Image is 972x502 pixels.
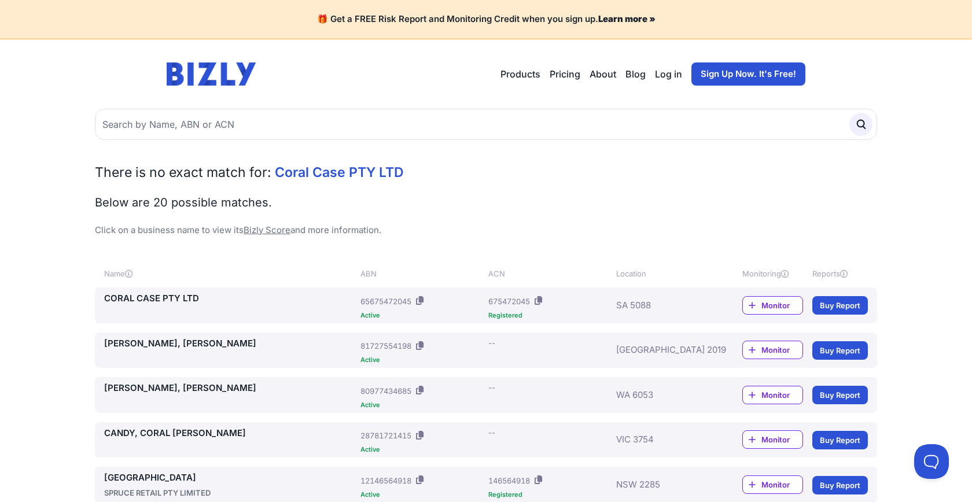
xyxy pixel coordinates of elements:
div: Registered [488,312,612,319]
a: Buy Report [812,296,868,315]
a: Sign Up Now. It's Free! [691,62,805,86]
p: Click on a business name to view its and more information. [95,224,877,237]
div: -- [488,427,495,438]
div: Active [360,446,484,453]
div: Registered [488,492,612,498]
a: Monitor [742,296,803,315]
a: CORAL CASE PTY LTD [104,292,356,305]
a: [GEOGRAPHIC_DATA] [104,471,356,485]
div: 146564918 [488,475,530,486]
div: WA 6053 [616,382,708,408]
div: -- [488,382,495,393]
div: SA 5088 [616,292,708,319]
div: -- [488,337,495,349]
button: Products [500,67,540,81]
div: Name [104,268,356,279]
a: Blog [625,67,646,81]
span: There is no exact match for: [95,164,271,180]
a: Monitor [742,475,803,494]
a: Buy Report [812,341,868,360]
a: Buy Report [812,431,868,449]
a: Monitor [742,386,803,404]
div: Location [616,268,708,279]
div: 81727554198 [360,340,411,352]
div: ACN [488,268,612,279]
div: Reports [812,268,868,279]
a: About [590,67,616,81]
div: 80977434685 [360,385,411,397]
div: Active [360,312,484,319]
span: Coral Case PTY LTD [275,164,404,180]
a: [PERSON_NAME], [PERSON_NAME] [104,337,356,350]
span: Monitor [761,389,802,401]
input: Search by Name, ABN or ACN [95,109,877,140]
span: Monitor [761,344,802,356]
div: ABN [360,268,484,279]
a: Bizly Score [244,224,290,235]
span: Monitor [761,300,802,311]
span: Monitor [761,479,802,490]
a: [PERSON_NAME], [PERSON_NAME] [104,382,356,395]
div: Active [360,492,484,498]
h4: 🎁 Get a FREE Risk Report and Monitoring Credit when you sign up. [14,14,958,25]
a: Buy Report [812,386,868,404]
a: Log in [655,67,682,81]
a: CANDY, CORAL [PERSON_NAME] [104,427,356,440]
div: 12146564918 [360,475,411,486]
div: Active [360,357,484,363]
a: Monitor [742,341,803,359]
div: [GEOGRAPHIC_DATA] 2019 [616,337,708,364]
div: 28781721415 [360,430,411,441]
a: Pricing [550,67,580,81]
a: Buy Report [812,476,868,494]
div: Monitoring [742,268,803,279]
div: 65675472045 [360,296,411,307]
div: VIC 3754 [616,427,708,453]
iframe: Toggle Customer Support [914,444,949,479]
span: Below are 20 possible matches. [95,195,272,209]
a: Monitor [742,430,803,449]
div: SPRUCE RETAIL PTY LIMITED [104,487,356,499]
a: Learn more » [598,13,656,24]
span: Monitor [761,434,802,445]
div: Active [360,402,484,408]
div: 675472045 [488,296,530,307]
div: NSW 2285 [616,471,708,499]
